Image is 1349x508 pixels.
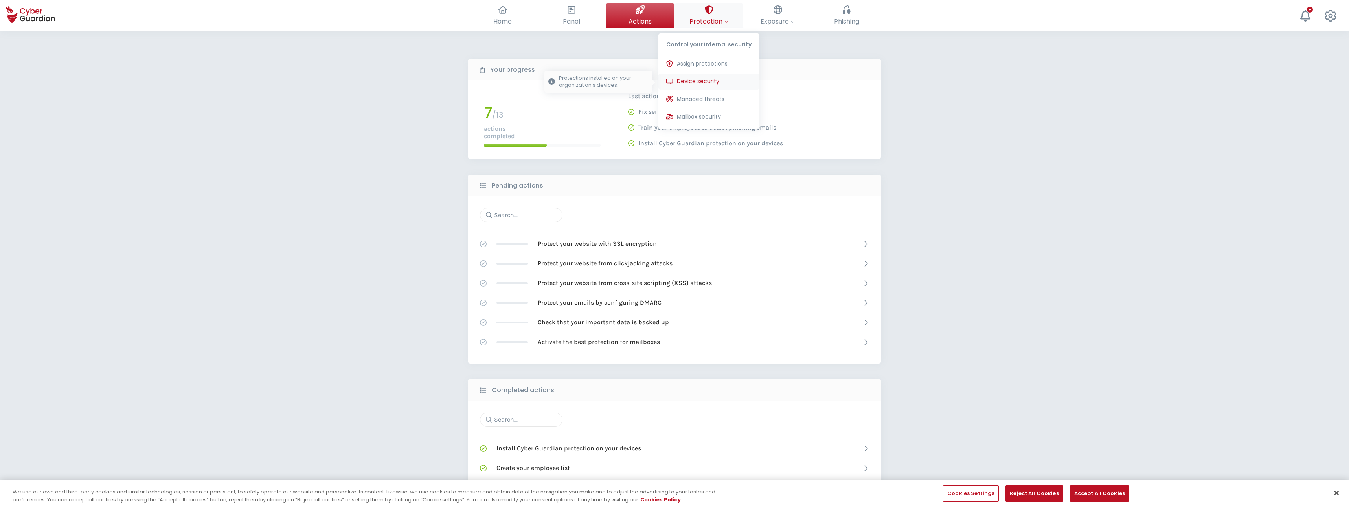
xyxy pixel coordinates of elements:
[13,488,742,503] div: We use our own and third-party cookies and similar technologies, session or persistent, to safely...
[484,125,601,132] p: actions
[559,75,649,89] p: Protections installed on your organization's devices.
[640,496,681,503] a: More information about your privacy, opens in a new tab
[677,95,724,103] span: Managed threats
[480,208,562,222] input: Search...
[638,108,728,116] p: Fix serious password breaches
[538,298,662,307] p: Protect your emails by configuring DMARC
[484,132,601,140] p: completed
[1005,485,1063,502] button: Reject All Cookies
[629,16,652,26] span: Actions
[537,3,606,28] button: Panel
[492,181,543,190] b: Pending actions
[677,77,719,86] span: Device security
[743,3,812,28] button: Exposure
[943,485,999,502] button: Cookies Settings, Opens the preference center dialog
[563,16,580,26] span: Panel
[1307,7,1313,13] div: +
[538,259,673,268] p: Protect your website from clickjacking attacks
[638,139,783,147] p: Install Cyber Guardian protection on your devices
[538,279,712,287] p: Protect your website from cross-site scripting (XSS) attacks
[496,464,570,472] p: Create your employee list
[496,444,641,453] p: Install Cyber Guardian protection on your devices
[484,105,492,120] h1: 7
[538,338,660,346] p: Activate the best protection for mailboxes
[638,124,776,132] p: Train your employees to detect phishing emails
[628,92,783,100] p: Last actions completed:
[538,239,657,248] p: Protect your website with SSL encryption
[677,113,721,121] span: Mailbox security
[493,16,512,26] span: Home
[677,60,728,68] span: Assign protections
[658,33,759,52] p: Control your internal security
[658,91,759,107] button: Managed threats
[1070,485,1129,502] button: Accept All Cookies
[490,65,535,75] b: Your progress
[468,3,537,28] button: Home
[812,3,881,28] button: Phishing
[834,16,859,26] span: Phishing
[761,16,795,26] span: Exposure
[538,318,669,327] p: Check that your important data is backed up
[492,386,554,395] b: Completed actions
[658,56,759,72] button: Assign protections
[492,110,503,121] span: / 13
[674,3,743,28] button: ProtectionControl your internal securityAssign protectionsDevice securityProtections installed on...
[658,74,759,90] button: Device securityProtections installed on your organization's devices.
[480,413,562,427] input: Search...
[689,16,728,26] span: Protection
[606,3,674,28] button: Actions
[1328,484,1345,501] button: Close
[658,109,759,125] button: Mailbox security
